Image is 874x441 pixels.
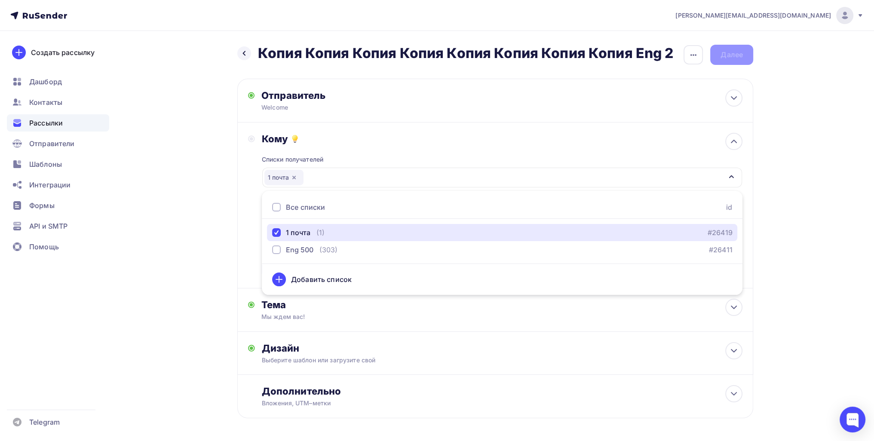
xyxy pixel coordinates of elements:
[262,155,324,164] div: Списки получателей
[262,385,742,397] div: Дополнительно
[7,114,109,132] a: Рассылки
[262,133,742,145] div: Кому
[675,7,864,24] a: [PERSON_NAME][EMAIL_ADDRESS][DOMAIN_NAME]
[286,227,310,238] div: 1 почта
[258,45,673,62] h2: Копия Копия Копия Копия Копия Копия Копия Копия Eng 2
[261,312,414,321] div: Мы ждем вас!
[7,135,109,152] a: Отправители
[707,227,732,238] a: #26419
[319,245,337,255] div: (303)
[29,242,59,252] span: Помощь
[262,342,742,354] div: Дизайн
[29,200,55,211] span: Формы
[262,356,695,364] div: Выберите шаблон или загрузите свой
[7,94,109,111] a: Контакты
[262,399,695,407] div: Вложения, UTM–метки
[29,138,75,149] span: Отправители
[261,103,429,112] div: Welcome
[7,197,109,214] a: Формы
[7,156,109,173] a: Шаблоны
[261,299,431,311] div: Тема
[29,97,62,107] span: Контакты
[7,73,109,90] a: Дашборд
[262,167,742,188] button: 1 почта
[726,202,732,212] div: id
[675,11,831,20] span: [PERSON_NAME][EMAIL_ADDRESS][DOMAIN_NAME]
[264,170,304,185] div: 1 почта
[262,191,742,295] ul: 1 почта
[29,221,67,231] span: API и SMTP
[286,245,313,255] div: Eng 500
[29,180,71,190] span: Интеграции
[29,77,62,87] span: Дашборд
[29,118,63,128] span: Рассылки
[708,245,732,255] a: #26411
[31,47,95,58] div: Создать рассылку
[261,89,448,101] div: Отправитель
[29,417,60,427] span: Telegram
[291,274,352,285] div: Добавить список
[286,202,325,212] div: Все списки
[316,227,325,238] div: (1)
[29,159,62,169] span: Шаблоны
